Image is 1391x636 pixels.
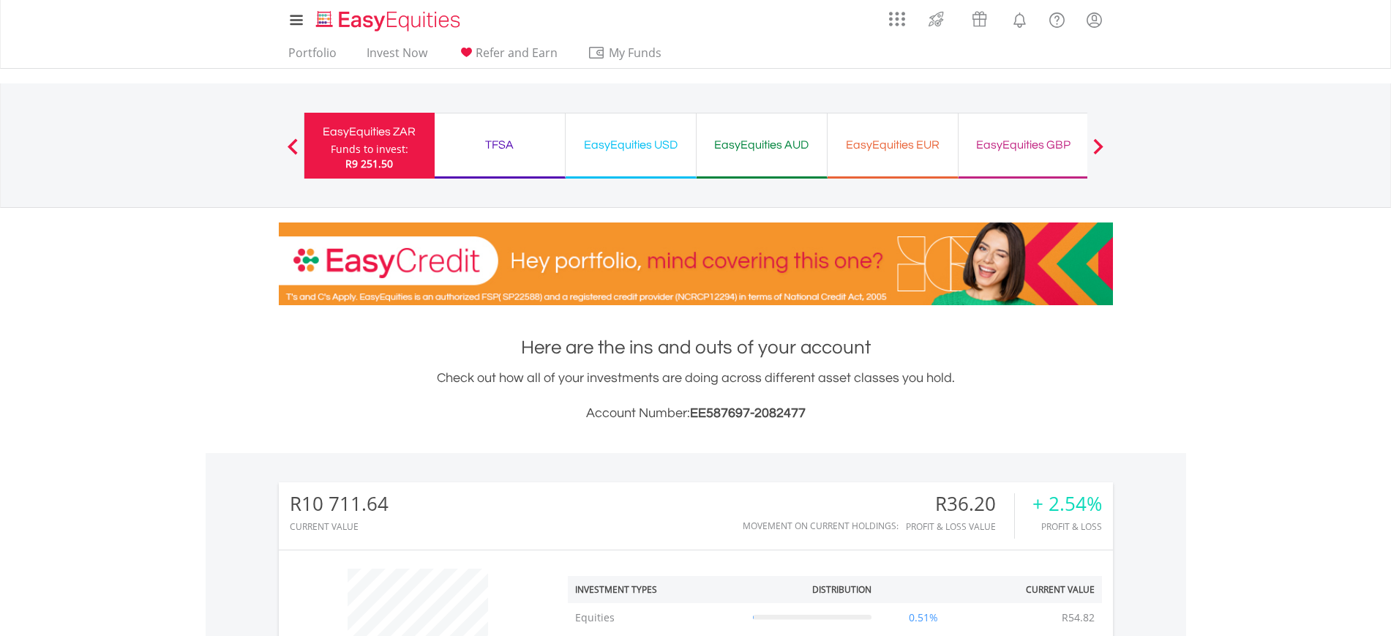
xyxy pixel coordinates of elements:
div: TFSA [443,135,556,155]
td: 0.51% [879,603,968,632]
img: thrive-v2.svg [924,7,948,31]
span: My Funds [588,43,683,62]
img: vouchers-v2.svg [967,7,991,31]
div: CURRENT VALUE [290,522,389,531]
a: Invest Now [361,45,433,68]
th: Current Value [968,576,1102,603]
div: Funds to invest: [331,142,408,157]
div: Movement on Current Holdings: [743,521,899,531]
th: Investment Types [568,576,746,603]
a: Portfolio [282,45,342,68]
a: Refer and Earn [451,45,563,68]
img: EasyEquities_Logo.png [313,9,466,33]
span: Refer and Earn [476,45,558,61]
span: EE587697-2082477 [690,406,806,420]
div: EasyEquities EUR [836,135,949,155]
a: Home page [310,4,466,33]
a: Vouchers [958,4,1001,31]
div: Check out how all of your investments are doing across different asset classes you hold. [279,368,1113,424]
div: R36.20 [906,493,1014,515]
div: EasyEquities ZAR [313,121,426,142]
a: AppsGrid [880,4,915,27]
div: + 2.54% [1032,493,1102,515]
a: FAQ's and Support [1038,4,1076,33]
button: Previous [278,146,307,160]
img: grid-menu-icon.svg [889,11,905,27]
a: My Profile [1076,4,1113,36]
td: Equities [568,603,746,632]
div: EasyEquities USD [574,135,687,155]
div: R10 711.64 [290,493,389,515]
button: Next [1084,146,1113,160]
td: R54.82 [1054,603,1102,632]
div: Distribution [812,583,871,596]
div: Profit & Loss Value [906,522,1014,531]
a: Notifications [1001,4,1038,33]
div: EasyEquities GBP [967,135,1080,155]
img: EasyCredit Promotion Banner [279,222,1113,305]
h3: Account Number: [279,403,1113,424]
div: EasyEquities AUD [705,135,818,155]
div: Profit & Loss [1032,522,1102,531]
span: R9 251.50 [345,157,393,171]
h1: Here are the ins and outs of your account [279,334,1113,361]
